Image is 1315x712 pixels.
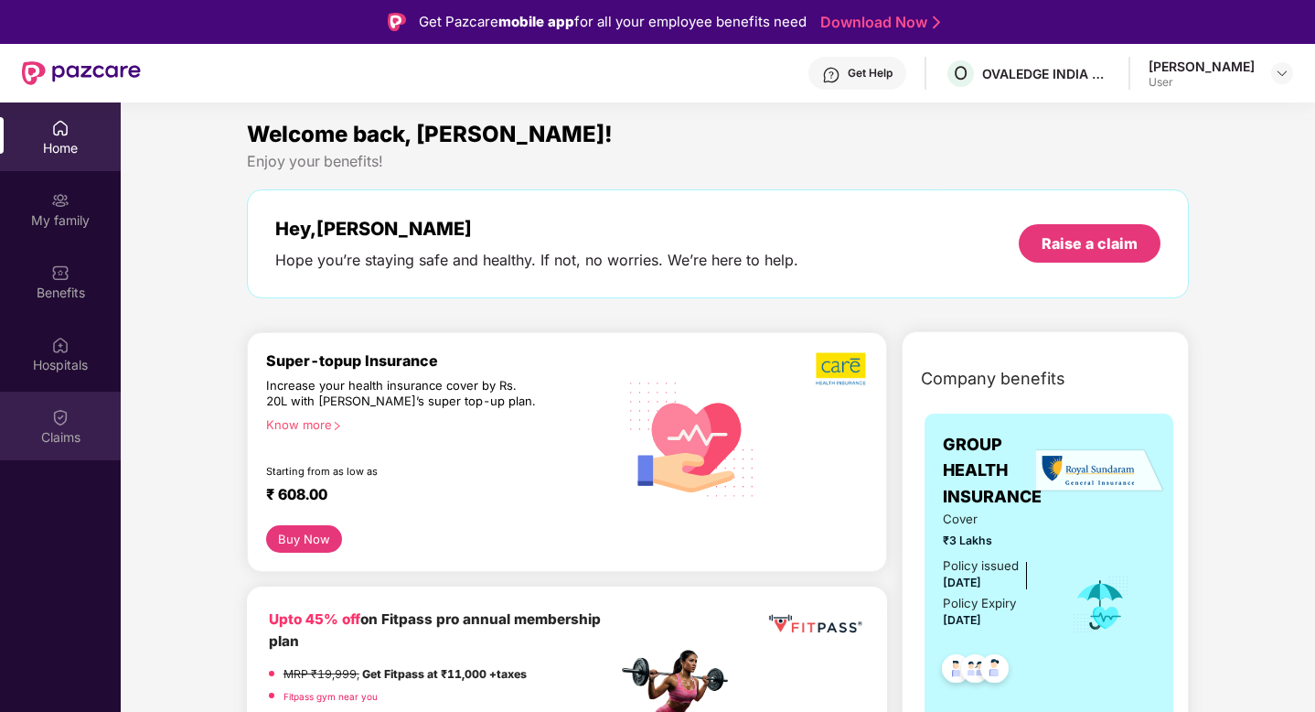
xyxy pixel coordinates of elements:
[266,525,342,553] button: Buy Now
[972,649,1017,694] img: svg+xml;base64,PHN2ZyB4bWxucz0iaHR0cDovL3d3dy53My5vcmcvMjAwMC9zdmciIHdpZHRoPSI0OC45NDMiIGhlaWdodD...
[943,594,1016,613] div: Policy Expiry
[617,361,768,514] img: svg+xml;base64,PHN2ZyB4bWxucz0iaHR0cDovL3d3dy53My5vcmcvMjAwMC9zdmciIHhtbG5zOnhsaW5rPSJodHRwOi8vd3...
[816,351,868,386] img: b5dec4f62d2307b9de63beb79f102df3.png
[953,649,998,694] img: svg+xml;base64,PHN2ZyB4bWxucz0iaHR0cDovL3d3dy53My5vcmcvMjAwMC9zdmciIHdpZHRoPSI0OC45MTUiIGhlaWdodD...
[1036,448,1164,493] img: insurerLogo
[362,667,527,681] strong: Get Fitpass at ₹11,000 +taxes
[498,13,574,30] strong: mobile app
[933,13,940,32] img: Stroke
[765,609,865,640] img: fppp.png
[943,532,1046,549] span: ₹3 Lakhs
[51,119,69,137] img: svg+xml;base64,PHN2ZyBpZD0iSG9tZSIgeG1sbnM9Imh0dHA6Ly93d3cudzMub3JnLzIwMDAvc3ZnIiB3aWR0aD0iMjAiIG...
[388,13,406,31] img: Logo
[266,351,617,370] div: Super-topup Insurance
[275,251,798,270] div: Hope you’re staying safe and healthy. If not, no worries. We’re here to help.
[943,432,1046,510] span: GROUP HEALTH INSURANCE
[934,649,978,694] img: svg+xml;base64,PHN2ZyB4bWxucz0iaHR0cDovL3d3dy53My5vcmcvMjAwMC9zdmciIHdpZHRoPSI0OC45NDMiIGhlaWdodD...
[943,576,981,589] span: [DATE]
[822,66,840,84] img: svg+xml;base64,PHN2ZyBpZD0iSGVscC0zMngzMiIgeG1sbnM9Imh0dHA6Ly93d3cudzMub3JnLzIwMDAvc3ZnIiB3aWR0aD...
[247,121,613,147] span: Welcome back, [PERSON_NAME]!
[943,613,981,627] span: [DATE]
[1275,66,1289,81] img: svg+xml;base64,PHN2ZyBpZD0iRHJvcGRvd24tMzJ4MzIiIHhtbG5zPSJodHRwOi8vd3d3LnczLm9yZy8yMDAwL3N2ZyIgd2...
[332,421,342,431] span: right
[266,485,599,507] div: ₹ 608.00
[269,610,601,650] b: on Fitpass pro annual membership plan
[1071,575,1130,635] img: icon
[1042,233,1138,254] div: Raise a claim
[266,465,540,478] div: Starting from as low as
[51,191,69,210] img: svg+xml;base64,PHN2ZyB3aWR0aD0iMjAiIGhlaWdodD0iMjAiIHZpZXdCb3g9IjAgMCAyMCAyMCIgZmlsbD0ibm9uZSIgeG...
[51,264,69,282] img: svg+xml;base64,PHN2ZyBpZD0iQmVuZWZpdHMiIHhtbG5zPSJodHRwOi8vd3d3LnczLm9yZy8yMDAwL3N2ZyIgd2lkdGg9Ij...
[1149,75,1255,90] div: User
[266,417,606,430] div: Know more
[283,667,359,681] del: MRP ₹19,999,
[419,11,807,33] div: Get Pazcare for all your employee benefits need
[943,556,1019,576] div: Policy issued
[848,66,893,81] div: Get Help
[820,13,935,32] a: Download Now
[51,408,69,426] img: svg+xml;base64,PHN2ZyBpZD0iQ2xhaW0iIHhtbG5zPSJodHRwOi8vd3d3LnczLm9yZy8yMDAwL3N2ZyIgd2lkdGg9IjIwIi...
[275,218,798,240] div: Hey, [PERSON_NAME]
[51,336,69,354] img: svg+xml;base64,PHN2ZyBpZD0iSG9zcGl0YWxzIiB4bWxucz0iaHR0cDovL3d3dy53My5vcmcvMjAwMC9zdmciIHdpZHRoPS...
[921,366,1065,392] span: Company benefits
[1149,58,1255,75] div: [PERSON_NAME]
[22,61,141,85] img: New Pazcare Logo
[283,691,378,702] a: Fitpass gym near you
[943,510,1046,529] span: Cover
[247,152,1190,171] div: Enjoy your benefits!
[266,378,539,410] div: Increase your health insurance cover by Rs. 20L with [PERSON_NAME]’s super top-up plan.
[954,62,968,84] span: O
[982,65,1110,82] div: OVALEDGE INDIA PRIVATE LIMITED
[269,610,360,628] b: Upto 45% off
